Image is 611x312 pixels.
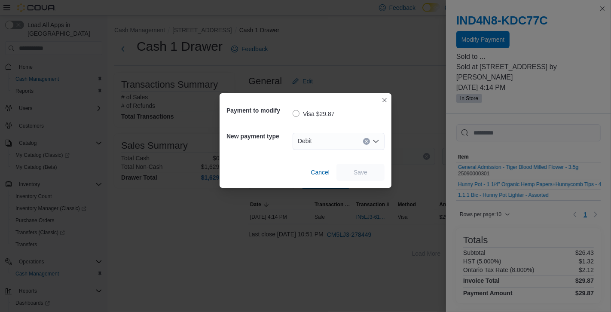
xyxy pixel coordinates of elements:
button: Clear input [363,138,370,145]
span: Save [354,168,367,177]
span: Cancel [311,168,330,177]
span: Debit [298,136,312,146]
h5: Payment to modify [226,102,291,119]
button: Open list of options [373,138,379,145]
button: Cancel [307,164,333,181]
h5: New payment type [226,128,291,145]
button: Closes this modal window [379,95,390,105]
label: Visa $29.87 [293,109,335,119]
button: Save [336,164,385,181]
